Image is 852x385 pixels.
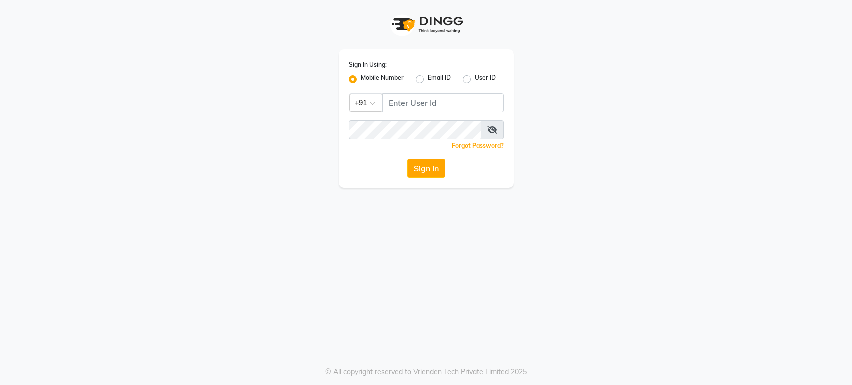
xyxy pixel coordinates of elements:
button: Sign In [407,159,445,178]
img: logo1.svg [386,10,466,39]
label: Mobile Number [361,73,404,85]
a: Forgot Password? [452,142,504,149]
input: Username [349,120,481,139]
label: Email ID [428,73,451,85]
input: Username [382,93,504,112]
label: User ID [475,73,496,85]
label: Sign In Using: [349,60,387,69]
